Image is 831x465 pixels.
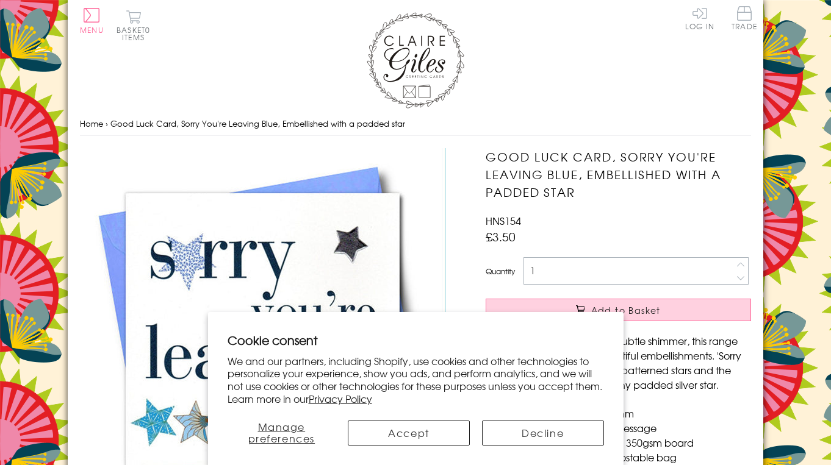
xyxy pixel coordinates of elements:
[80,112,751,137] nav: breadcrumbs
[228,332,604,349] h2: Cookie consent
[685,6,714,30] a: Log In
[309,391,372,406] a: Privacy Policy
[732,6,757,30] span: Trade
[348,421,470,445] button: Accept
[486,228,516,245] span: £3.50
[228,421,336,445] button: Manage preferences
[498,406,751,421] li: Dimensions: 150mm x 150mm
[106,118,108,129] span: ›
[80,8,104,34] button: Menu
[498,421,751,435] li: Blank inside for your own message
[80,118,103,129] a: Home
[248,419,315,445] span: Manage preferences
[498,450,751,464] li: Comes wrapped in Compostable bag
[591,304,661,316] span: Add to Basket
[110,118,405,129] span: Good Luck Card, Sorry You're Leaving Blue, Embellished with a padded star
[732,6,757,32] a: Trade
[498,435,751,450] li: Printed in the U.K on quality 350gsm board
[482,421,604,445] button: Decline
[367,12,464,108] img: Claire Giles Greetings Cards
[486,299,751,321] button: Add to Basket
[486,266,515,277] label: Quantity
[486,213,521,228] span: HNS154
[228,355,604,405] p: We and our partners, including Shopify, use cookies and other technologies to personalize your ex...
[486,148,751,201] h1: Good Luck Card, Sorry You're Leaving Blue, Embellished with a padded star
[117,10,150,41] button: Basket0 items
[80,24,104,35] span: Menu
[122,24,150,43] span: 0 items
